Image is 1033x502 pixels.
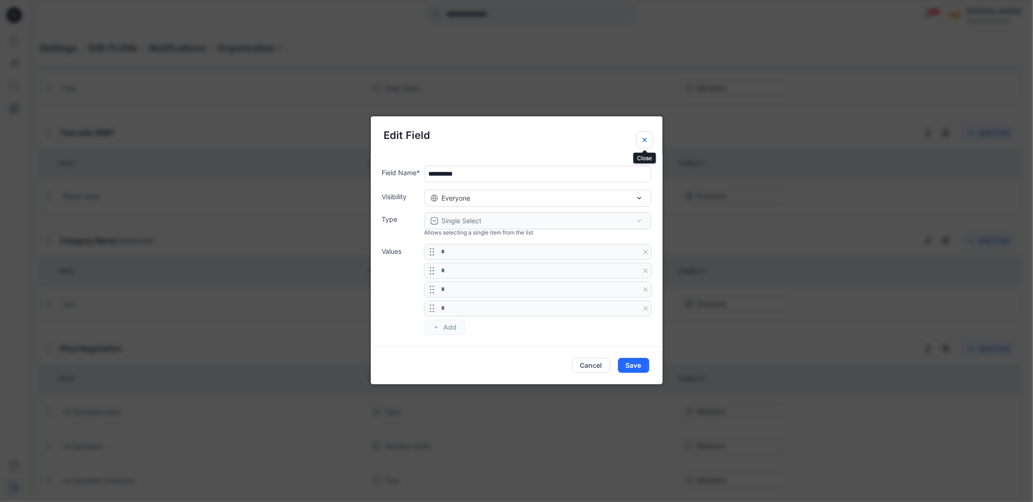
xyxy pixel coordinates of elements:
[424,212,651,229] button: Single Select
[442,216,482,226] p: Single Select
[382,246,421,256] label: Values
[382,214,421,224] label: Type
[384,128,649,143] h5: Edit Field
[382,192,421,202] label: Visibility
[382,168,421,178] label: Field Name
[636,131,653,148] button: Close
[572,358,610,373] button: Cancel
[424,190,651,207] button: Everyone
[442,193,471,203] span: Everyone
[424,228,651,237] div: Allows selecting a single item from the list
[618,358,649,373] button: Save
